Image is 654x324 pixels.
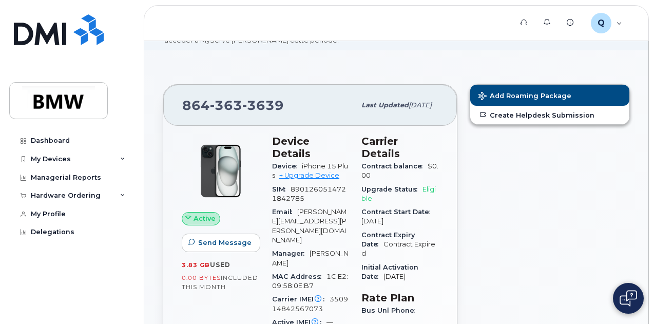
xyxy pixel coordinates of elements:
span: [DATE] [409,101,432,109]
div: QTB0946 [584,13,629,33]
img: Open chat [620,290,637,307]
span: Last updated [361,101,409,109]
span: Carrier IMEI [272,295,330,303]
span: Send Message [198,238,252,247]
span: 3639 [242,98,284,113]
span: 3.83 GB [182,261,210,269]
span: 864 [182,98,284,113]
span: Contract Start Date [361,208,435,216]
span: Contract Expiry Date [361,231,415,248]
h3: Device Details [272,135,349,160]
span: Manager [272,250,310,257]
img: iPhone_15_Black.png [190,140,252,202]
span: Contract balance [361,162,428,170]
span: [PERSON_NAME] [272,250,349,266]
span: [DATE] [361,217,383,225]
span: Initial Activation Date [361,263,418,280]
h3: Rate Plan [361,292,438,304]
a: Create Helpdesk Submission [470,106,629,124]
span: 350914842567073 [272,295,348,312]
button: Add Roaming Package [470,85,629,106]
span: Add Roaming Package [478,92,571,102]
h3: Carrier Details [361,135,438,160]
span: Q [598,17,605,29]
span: Email [272,208,297,216]
span: used [210,261,230,269]
span: Eligible [361,185,436,202]
span: Active [194,214,216,223]
span: included this month [182,274,258,291]
a: + Upgrade Device [279,171,339,179]
button: Send Message [182,234,260,252]
span: SIM [272,185,291,193]
span: [PERSON_NAME][EMAIL_ADDRESS][PERSON_NAME][DOMAIN_NAME] [272,208,347,244]
span: 0.00 Bytes [182,274,221,281]
span: 8901260514721842785 [272,185,346,202]
span: Contract Expired [361,240,435,257]
span: Bus Unl Phone [361,307,420,314]
span: [DATE] [383,273,406,280]
span: MAC Address [272,273,326,280]
span: Upgrade Status [361,185,422,193]
span: 363 [210,98,242,113]
span: iPhone 15 Plus [272,162,348,179]
span: Device [272,162,302,170]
